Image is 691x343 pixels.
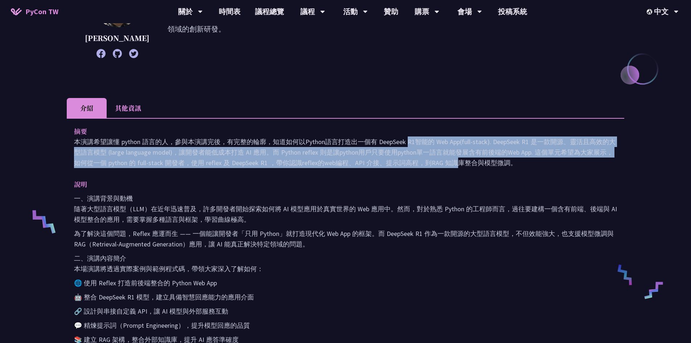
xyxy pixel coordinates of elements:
[647,9,654,15] img: Locale Icon
[85,33,149,44] p: [PERSON_NAME]
[74,179,602,189] p: 說明
[4,3,66,21] a: PyCon TW
[74,292,617,302] p: 🤖 整合 DeepSeek R1 模型，建立具備智慧回應能力的應用介面
[107,98,149,118] li: 其他資訊
[74,126,602,136] p: 摘要
[74,278,617,288] p: 🌐 使用 Reflex 打造前後端整合的 Python Web App
[11,8,22,15] img: Home icon of PyCon TW 2025
[67,98,107,118] li: 介紹
[74,228,617,249] p: 為了解決這個問題，Reflex 應運而生 —— 一個能讓開發者「只用 Python」就打造現代化 Web App 的框架。而 DeepSeek R1 作為一款開源的大型語言模型，不但效能強大，也...
[74,193,617,225] p: 一、演講背景與動機 隨著大型語言模型（LLM）在近年迅速普及，許多開發者開始探索如何將 AI 模型應用於真實世界的 Web 應用中。然而，對於熟悉 Python 的工程師而言，過往要建構一個含有...
[25,6,58,17] span: PyCon TW
[74,136,617,168] p: 本演講希望讓懂 python 語言的人，參與本演講完後，有完整的輪廓，知道如何以Python語言打造出一個有 DeepSeek R1智能的 Web App(full-stack). DeepSe...
[74,320,617,331] p: 💬 精煉提示詞（Prompt Engineering），提升模型回應的品質
[74,253,617,274] p: 二、演講內容簡介 本場演講將透過實際案例與範例程式碼，帶領大家深入了解如何：
[74,306,617,317] p: 🔗 設計與串接自定義 API，讓 AI 模型與外部服務互動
